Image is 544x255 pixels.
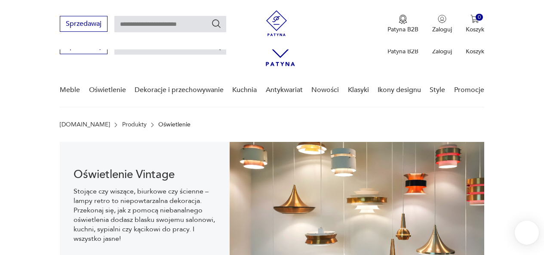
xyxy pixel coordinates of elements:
[432,47,452,55] p: Zaloguj
[470,15,479,23] img: Ikona koszyka
[158,121,191,128] p: Oświetlenie
[135,74,224,107] a: Dekoracje i przechowywanie
[515,221,539,245] iframe: Smartsupp widget button
[378,74,421,107] a: Ikony designu
[387,15,418,34] a: Ikona medaluPatyna B2B
[432,25,452,34] p: Zaloguj
[454,74,484,107] a: Promocje
[74,169,216,180] h1: Oświetlenie Vintage
[438,15,446,23] img: Ikonka użytkownika
[60,44,108,50] a: Sprzedawaj
[74,187,216,243] p: Stojące czy wiszące, biurkowe czy ścienne – lampy retro to niepowtarzalna dekoracja. Przekonaj si...
[466,47,484,55] p: Koszyk
[430,74,445,107] a: Style
[399,15,407,24] img: Ikona medalu
[348,74,369,107] a: Klasyki
[432,15,452,34] button: Zaloguj
[60,22,108,28] a: Sprzedawaj
[387,15,418,34] button: Patyna B2B
[232,74,257,107] a: Kuchnia
[60,16,108,32] button: Sprzedawaj
[266,74,303,107] a: Antykwariat
[89,74,126,107] a: Oświetlenie
[387,47,418,55] p: Patyna B2B
[264,10,289,36] img: Patyna - sklep z meblami i dekoracjami vintage
[466,15,484,34] button: 0Koszyk
[122,121,147,128] a: Produkty
[60,121,110,128] a: [DOMAIN_NAME]
[311,74,339,107] a: Nowości
[476,14,483,21] div: 0
[211,18,221,29] button: Szukaj
[387,25,418,34] p: Patyna B2B
[60,74,80,107] a: Meble
[466,25,484,34] p: Koszyk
